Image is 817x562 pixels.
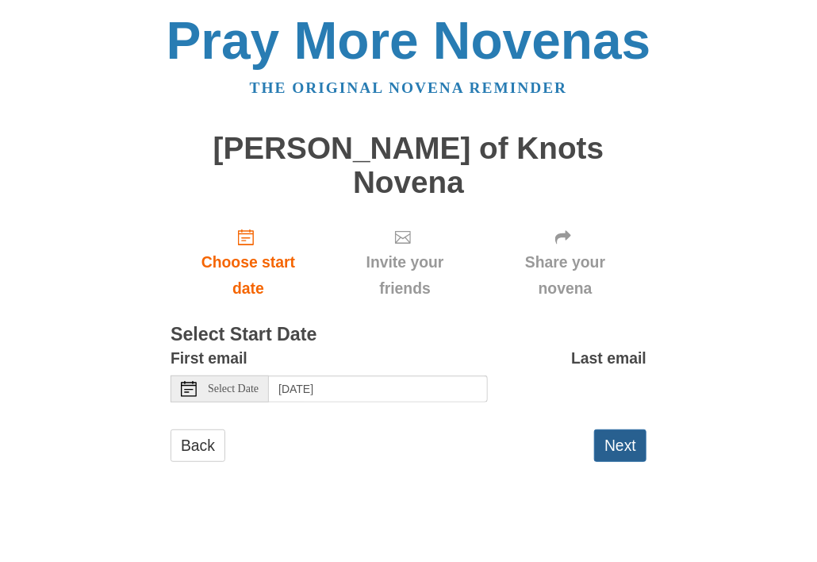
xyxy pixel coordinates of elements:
[171,345,247,371] label: First email
[500,249,631,302] span: Share your novena
[171,215,326,310] a: Choose start date
[326,215,484,310] div: Click "Next" to confirm your start date first.
[342,249,468,302] span: Invite your friends
[171,132,646,199] h1: [PERSON_NAME] of Knots Novena
[171,429,225,462] a: Back
[186,249,310,302] span: Choose start date
[571,345,646,371] label: Last email
[167,11,651,70] a: Pray More Novenas
[594,429,646,462] button: Next
[171,325,646,345] h3: Select Start Date
[250,79,568,96] a: The original novena reminder
[208,383,259,395] span: Select Date
[484,215,646,310] div: Click "Next" to confirm your start date first.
